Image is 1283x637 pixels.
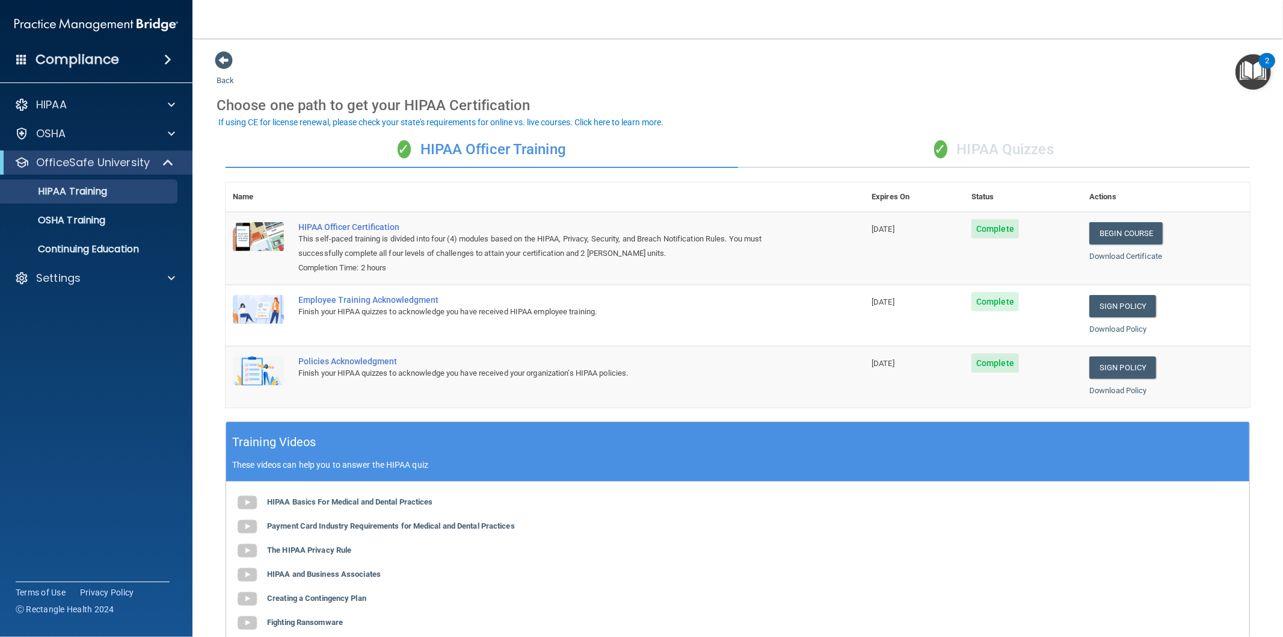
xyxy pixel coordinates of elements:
b: Fighting Ransomware [267,618,343,627]
div: This self-paced training is divided into four (4) modules based on the HIPAA, Privacy, Security, ... [298,232,804,261]
div: Completion Time: 2 hours [298,261,804,275]
div: 2 [1265,61,1269,76]
p: Settings [36,271,81,285]
h4: Compliance [35,51,119,68]
img: gray_youtube_icon.38fcd6cc.png [235,611,259,635]
span: Ⓒ Rectangle Health 2024 [16,603,114,615]
a: Sign Policy [1089,295,1156,317]
span: ✓ [398,140,411,158]
img: gray_youtube_icon.38fcd6cc.png [235,587,259,611]
h5: Training Videos [232,432,316,453]
img: gray_youtube_icon.38fcd6cc.png [235,515,259,539]
p: Continuing Education [8,243,172,255]
a: Settings [14,271,175,285]
div: HIPAA Quizzes [738,132,1251,168]
p: HIPAA [36,98,67,112]
div: Finish your HIPAA quizzes to acknowledge you have received your organization’s HIPAA policies. [298,366,804,381]
img: PMB logo [14,13,178,37]
img: gray_youtube_icon.38fcd6cc.png [235,491,259,515]
a: Sign Policy [1089,356,1156,379]
a: HIPAA Officer Certification [298,222,804,232]
th: Name [226,182,291,212]
span: Complete [971,219,1019,238]
div: HIPAA Officer Training [226,132,738,168]
p: HIPAA Training [8,185,107,197]
img: gray_youtube_icon.38fcd6cc.png [235,563,259,587]
b: HIPAA and Business Associates [267,570,381,579]
b: HIPAA Basics For Medical and Dental Practices [267,497,433,506]
div: Policies Acknowledgment [298,356,804,366]
span: Complete [971,292,1019,311]
img: gray_youtube_icon.38fcd6cc.png [235,539,259,563]
p: OSHA [36,126,66,141]
p: OSHA Training [8,214,105,226]
span: [DATE] [872,225,894,234]
div: Choose one path to get your HIPAA Certification [217,88,1259,123]
a: OfficeSafe University [14,155,174,170]
b: The HIPAA Privacy Rule [267,545,351,555]
p: OfficeSafe University [36,155,150,170]
th: Expires On [864,182,964,212]
a: Privacy Policy [80,586,134,598]
a: HIPAA [14,98,175,112]
span: [DATE] [872,297,894,306]
b: Creating a Contingency Plan [267,594,366,603]
p: These videos can help you to answer the HIPAA quiz [232,460,1243,470]
th: Actions [1082,182,1250,212]
a: Begin Course [1089,222,1163,244]
a: OSHA [14,126,175,141]
a: Terms of Use [16,586,66,598]
a: Back [217,61,234,85]
span: ✓ [934,140,947,158]
button: Open Resource Center, 2 new notifications [1235,54,1271,90]
b: Payment Card Industry Requirements for Medical and Dental Practices [267,521,515,530]
span: Complete [971,353,1019,373]
button: If using CE for license renewal, please check your state's requirements for online vs. live cours... [217,116,665,128]
span: [DATE] [872,359,894,368]
a: Download Policy [1089,325,1147,334]
a: Download Certificate [1089,252,1162,261]
div: Finish your HIPAA quizzes to acknowledge you have received HIPAA employee training. [298,305,804,319]
a: Download Policy [1089,386,1147,395]
div: If using CE for license renewal, please check your state's requirements for online vs. live cours... [218,118,663,126]
th: Status [964,182,1082,212]
div: Employee Training Acknowledgment [298,295,804,305]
